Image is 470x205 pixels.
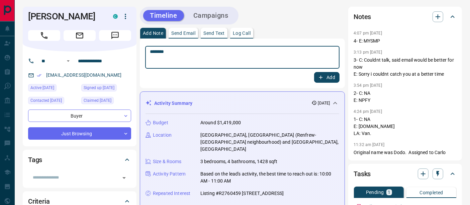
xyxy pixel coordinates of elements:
[200,132,339,153] p: [GEOGRAPHIC_DATA], [GEOGRAPHIC_DATA] (Renfrew-[GEOGRAPHIC_DATA] neighbourhood) and [GEOGRAPHIC_DA...
[28,127,131,140] div: Just Browsing
[419,190,443,195] p: Completed
[388,190,390,195] p: 1
[354,166,457,182] div: Tasks
[28,84,78,93] div: Sat Aug 09 2025
[366,190,384,195] p: Pending
[354,168,371,179] h2: Tasks
[113,14,118,19] div: condos.ca
[119,173,129,183] button: Open
[153,132,172,139] p: Location
[84,97,111,104] span: Claimed [DATE]
[171,31,195,36] p: Send Email
[233,31,251,36] p: Log Call
[200,170,339,185] p: Based on the lead's activity, the best time to reach out is: 10:00 AM - 11:00 AM
[354,9,457,25] div: Notes
[200,158,277,165] p: 3 bedrooms, 4 bathrooms, 1428 sqft
[28,30,60,41] span: Call
[318,100,330,106] p: [DATE]
[203,31,225,36] p: Send Text
[30,97,62,104] span: Contacted [DATE]
[354,109,382,114] p: 4:24 pm [DATE]
[354,149,457,156] p: Original name was Dodo. Assigned to Carlo
[81,84,131,93] div: Mon Aug 04 2025
[28,11,103,22] h1: [PERSON_NAME]
[354,50,382,55] p: 3:13 pm [DATE]
[64,30,96,41] span: Email
[153,158,182,165] p: Size & Rooms
[153,190,190,197] p: Repeated Interest
[154,100,192,107] p: Activity Summary
[143,10,184,21] button: Timeline
[81,97,131,106] div: Mon Aug 04 2025
[28,110,131,122] div: Buyer
[314,72,340,83] button: Add
[146,97,339,110] div: Activity Summary[DATE]
[64,57,72,65] button: Open
[153,170,186,178] p: Activity Pattern
[354,57,457,78] p: 3- C: Couldnt talk, said email would be better for now E: Sorry i couldnt catch you at a better time
[200,119,241,126] p: Around $1,419,000
[99,30,131,41] span: Message
[354,142,384,147] p: 11:32 am [DATE]
[46,72,122,78] a: [EMAIL_ADDRESS][DOMAIN_NAME]
[354,90,457,104] p: 2- C: NA E: NPFY
[187,10,235,21] button: Campaigns
[153,119,168,126] p: Budget
[28,154,42,165] h2: Tags
[354,38,457,45] p: 4- E: MYSMP
[28,152,131,168] div: Tags
[354,31,382,36] p: 4:07 pm [DATE]
[354,11,371,22] h2: Notes
[354,116,457,137] p: 1- C: NA E: [DOMAIN_NAME] LA: Van.
[28,97,78,106] div: Mon Aug 11 2025
[200,190,284,197] p: Listing #R2760459 [STREET_ADDRESS]
[143,31,163,36] p: Add Note
[37,73,41,78] svg: Email Verified
[30,84,54,91] span: Active [DATE]
[354,83,382,88] p: 3:54 pm [DATE]
[84,84,114,91] span: Signed up [DATE]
